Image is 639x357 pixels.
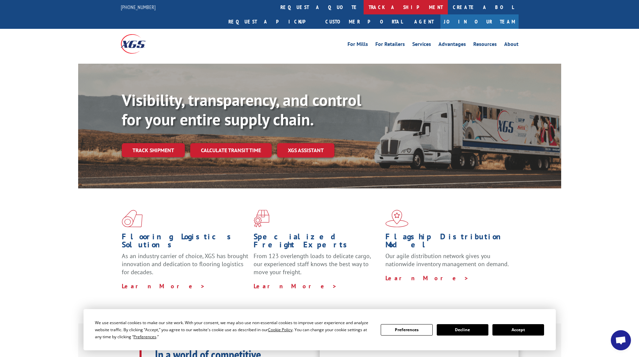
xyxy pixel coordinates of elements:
[122,282,205,290] a: Learn More >
[122,233,249,252] h1: Flooring Logistics Solutions
[504,42,519,49] a: About
[385,233,512,252] h1: Flagship Distribution Model
[277,143,334,158] a: XGS ASSISTANT
[408,14,440,29] a: Agent
[438,42,466,49] a: Advantages
[473,42,497,49] a: Resources
[254,210,269,227] img: xgs-icon-focused-on-flooring-red
[385,210,409,227] img: xgs-icon-flagship-distribution-model-red
[412,42,431,49] a: Services
[254,282,337,290] a: Learn More >
[611,330,631,350] a: Open chat
[134,334,156,340] span: Preferences
[440,14,519,29] a: Join Our Team
[381,324,432,336] button: Preferences
[84,309,556,350] div: Cookie Consent Prompt
[254,233,380,252] h1: Specialized Freight Experts
[492,324,544,336] button: Accept
[122,210,143,227] img: xgs-icon-total-supply-chain-intelligence-red
[122,143,185,157] a: Track shipment
[375,42,405,49] a: For Retailers
[121,4,156,10] a: [PHONE_NUMBER]
[223,14,320,29] a: Request a pickup
[122,252,248,276] span: As an industry carrier of choice, XGS has brought innovation and dedication to flooring logistics...
[320,14,408,29] a: Customer Portal
[268,327,292,333] span: Cookie Policy
[254,252,380,282] p: From 123 overlength loads to delicate cargo, our experienced staff knows the best way to move you...
[385,274,469,282] a: Learn More >
[122,90,361,130] b: Visibility, transparency, and control for your entire supply chain.
[95,319,373,340] div: We use essential cookies to make our site work. With your consent, we may also use non-essential ...
[190,143,272,158] a: Calculate transit time
[437,324,488,336] button: Decline
[348,42,368,49] a: For Mills
[385,252,509,268] span: Our agile distribution network gives you nationwide inventory management on demand.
